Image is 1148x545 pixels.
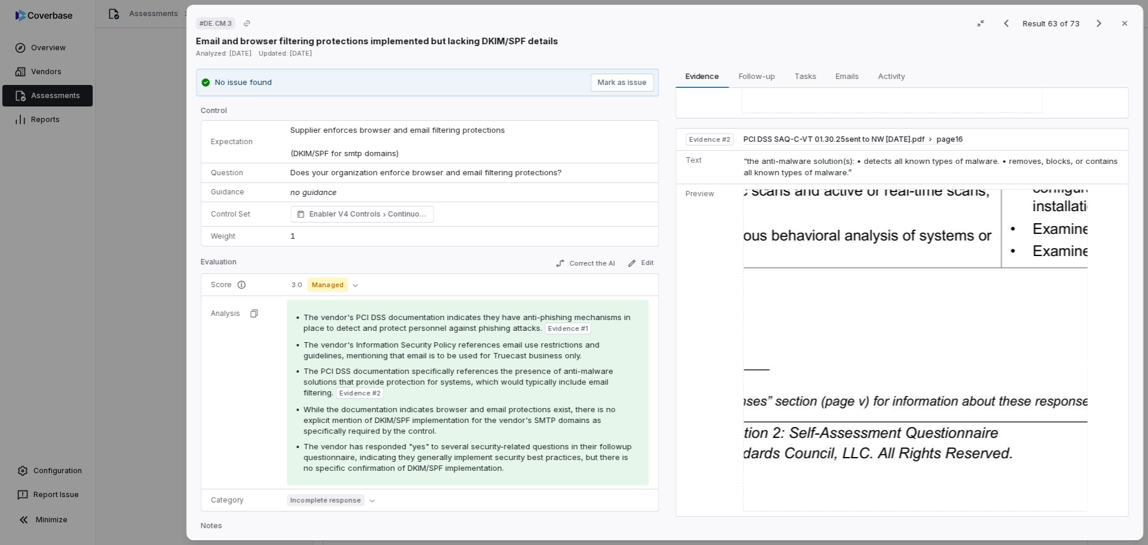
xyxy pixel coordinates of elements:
p: Question [211,168,271,178]
span: While the documentation indicates browser and email protections exist, there is no explicit menti... [304,404,616,436]
p: Guidance [211,187,271,197]
p: Email and browser filtering protections implemented but lacking DKIM/SPF details [196,35,558,47]
td: Preview [676,184,738,516]
span: Supplier enforces browser and email filtering protections (DKIM/SPF for smtp domains) [291,125,505,158]
span: Updated: [DATE] [259,49,312,57]
p: Expectation [211,137,271,147]
span: PCI DSS SAQ-C-VT 01.30.25sent to NW [DATE].pdf [743,135,924,144]
img: fbaa5eeabaca408aa553175b80080e1f_original.jpg_w1200.jpg [743,189,1088,511]
span: Evidence [681,68,724,84]
span: The PCI DSS documentation specifically references the presence of anti-malware solutions that pro... [304,366,613,397]
span: Does your organization enforce browser and email filtering protections? [291,168,562,177]
span: Activity [874,68,910,84]
button: Copy link [236,13,258,34]
span: “the anti-malware solution(s): • detects all known types of malware. • removes, blocks, or contai... [743,156,1118,178]
p: No issue found [215,77,272,89]
button: Mark as issue [591,74,654,92]
span: # DE.CM.3 [200,19,231,28]
p: Analysis [211,309,240,318]
p: Control Set [211,209,271,219]
p: Score [211,280,268,290]
span: 1 [291,231,295,240]
button: Previous result [994,16,1018,31]
span: The vendor has responded "yes" to several security-related questions in their followup questionna... [304,442,632,473]
span: Evidence # 2 [689,135,730,144]
td: Text [676,150,738,184]
button: Edit [622,256,659,270]
p: Result 63 of 73 [1023,17,1082,30]
button: Correct the AI [551,256,620,270]
span: Enabler V4 Controls Continuous Monitoring [310,208,428,220]
span: The vendor's Information Security Policy references email use restrictions and guidelines, mentio... [304,340,600,360]
span: Tasks [790,68,822,84]
p: Notes [201,521,659,535]
p: Weight [211,232,271,241]
button: Next result [1087,16,1111,31]
button: PCI DSS SAQ-C-VT 01.30.25sent to NW [DATE].pdfpage16 [743,135,963,145]
span: Incomplete response [287,494,365,506]
p: Category [211,495,268,505]
span: Managed [307,278,348,292]
button: 3.0Managed [287,278,363,292]
span: Evidence # 2 [340,388,380,398]
span: no guidance [291,187,337,197]
p: Evaluation [201,257,237,272]
span: The vendor's PCI DSS documentation indicates they have anti-phishing mechanisms in place to detec... [304,312,631,333]
span: Analyzed: [DATE] [196,49,252,57]
span: Evidence # 1 [548,324,588,333]
span: Follow-up [734,68,780,84]
span: Emails [831,68,864,84]
p: Control [201,106,659,120]
span: page 16 [936,135,963,144]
